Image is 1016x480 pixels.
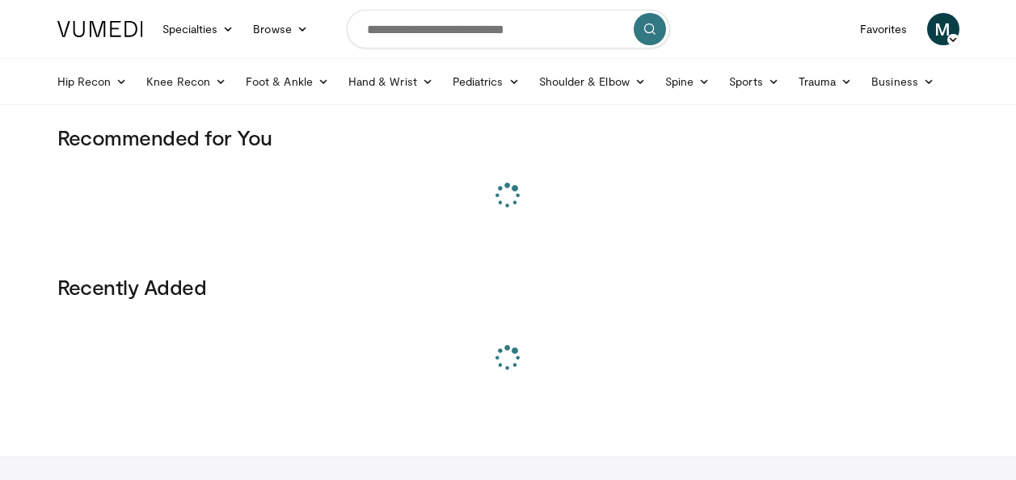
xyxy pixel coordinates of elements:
img: VuMedi Logo [57,21,143,37]
a: Favorites [850,13,917,45]
h3: Recently Added [57,274,959,300]
a: Shoulder & Elbow [529,65,656,98]
h3: Recommended for You [57,124,959,150]
a: Browse [243,13,318,45]
a: Foot & Ankle [236,65,339,98]
a: Specialties [153,13,244,45]
a: Spine [656,65,719,98]
a: Sports [719,65,789,98]
a: Trauma [789,65,862,98]
a: Hand & Wrist [339,65,443,98]
a: M [927,13,959,45]
input: Search topics, interventions [347,10,670,48]
a: Pediatrics [443,65,529,98]
a: Business [862,65,944,98]
a: Hip Recon [48,65,137,98]
a: Knee Recon [137,65,236,98]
